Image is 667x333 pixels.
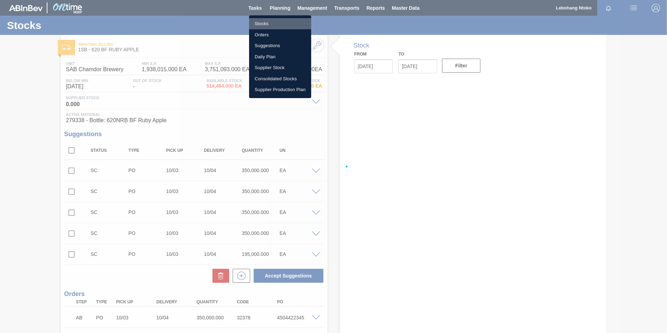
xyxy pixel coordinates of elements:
a: Stocks [249,18,311,29]
a: Orders [249,29,311,40]
a: Daily Plan [249,51,311,62]
a: Supplier Stock [249,62,311,73]
a: Suggestions [249,40,311,51]
a: Supplier Production Plan [249,84,311,95]
a: Consolidated Stocks [249,73,311,84]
